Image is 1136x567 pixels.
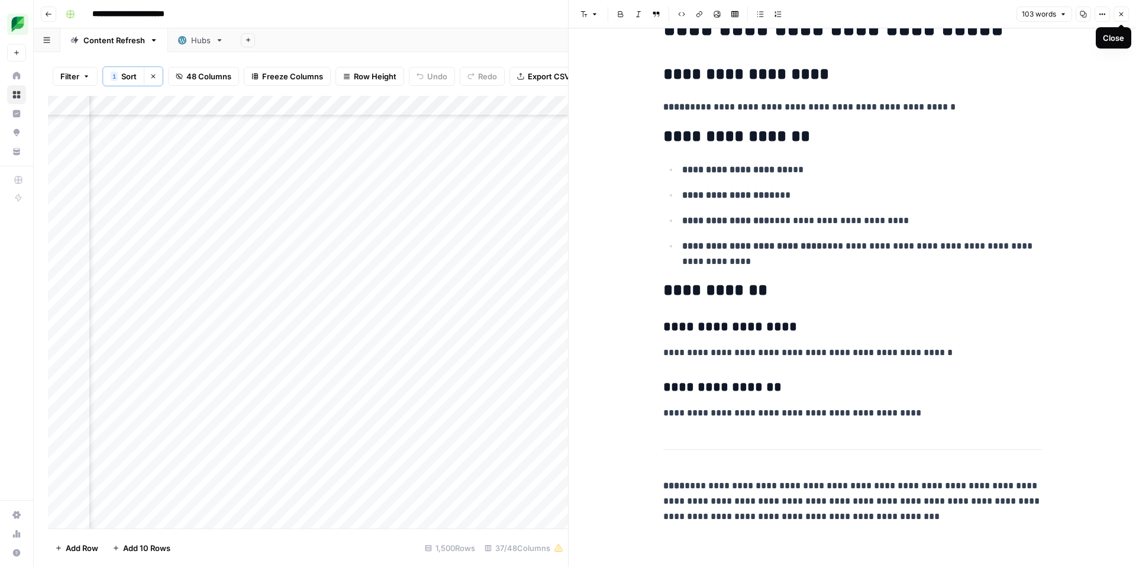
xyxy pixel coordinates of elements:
[335,67,404,86] button: Row Height
[1022,9,1056,20] span: 103 words
[112,72,116,81] span: 1
[1103,32,1124,44] div: Close
[186,70,231,82] span: 48 Columns
[60,28,168,52] a: Content Refresh
[478,70,497,82] span: Redo
[7,9,26,39] button: Workspace: SproutSocial
[7,85,26,104] a: Browse
[53,67,98,86] button: Filter
[7,123,26,142] a: Opportunities
[7,524,26,543] a: Usage
[123,542,170,554] span: Add 10 Rows
[409,67,455,86] button: Undo
[1016,7,1072,22] button: 103 words
[7,543,26,562] button: Help + Support
[48,539,105,558] button: Add Row
[121,70,137,82] span: Sort
[420,539,480,558] div: 1,500 Rows
[7,66,26,85] a: Home
[354,70,396,82] span: Row Height
[60,70,79,82] span: Filter
[460,67,505,86] button: Redo
[66,542,98,554] span: Add Row
[7,14,28,35] img: SproutSocial Logo
[191,34,211,46] div: Hubs
[509,67,577,86] button: Export CSV
[168,28,234,52] a: Hubs
[262,70,323,82] span: Freeze Columns
[7,104,26,123] a: Insights
[528,70,570,82] span: Export CSV
[111,72,118,81] div: 1
[7,505,26,524] a: Settings
[427,70,447,82] span: Undo
[7,142,26,161] a: Your Data
[480,539,568,558] div: 37/48 Columns
[105,539,177,558] button: Add 10 Rows
[168,67,239,86] button: 48 Columns
[103,67,144,86] button: 1Sort
[83,34,145,46] div: Content Refresh
[244,67,331,86] button: Freeze Columns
